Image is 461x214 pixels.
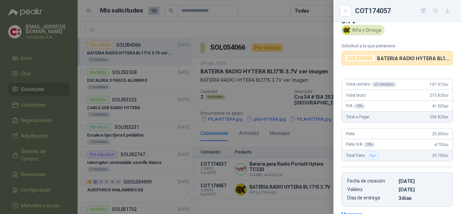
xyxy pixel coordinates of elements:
[377,55,450,61] p: BATERIA RADIO HYTERA BL1715 3.7V ver imagen
[366,151,378,160] div: Fijo
[444,104,449,108] span: ,80
[444,83,449,87] span: ,00
[346,82,396,87] span: Valor unitario
[399,187,447,192] p: [DATE]
[430,82,449,87] span: 107.910
[432,153,449,158] span: 29.750
[399,195,447,201] p: 3 dias
[345,54,376,62] div: SOL054066
[430,115,449,119] span: 256.825
[346,103,365,109] span: IVA
[355,5,453,16] div: COT174057
[399,178,447,184] p: [DATE]
[354,103,365,109] div: 19 %
[432,132,449,136] span: 25.000
[444,154,449,158] span: ,00
[347,195,396,201] p: Días de entrega
[342,25,384,35] div: Alfa y Omega
[430,93,449,98] span: 215.820
[346,93,365,98] span: Valor bruto
[432,104,449,109] span: 41.005
[342,43,453,48] p: Solicitud a la que pertenece
[372,82,396,87] div: x 2 Unidades
[444,94,449,97] span: ,00
[444,115,449,119] span: ,80
[347,187,396,192] p: Validez
[347,178,396,184] p: Fecha de creación
[346,151,380,160] span: Total Flete
[346,132,355,136] span: Flete
[346,115,370,119] span: Total a Pagar
[346,142,375,147] span: Flete IVA
[444,132,449,136] span: ,00
[444,143,449,147] span: ,00
[434,142,449,147] span: 4.750
[363,142,375,147] div: 19 %
[342,7,350,15] button: Close
[343,26,350,34] img: Company Logo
